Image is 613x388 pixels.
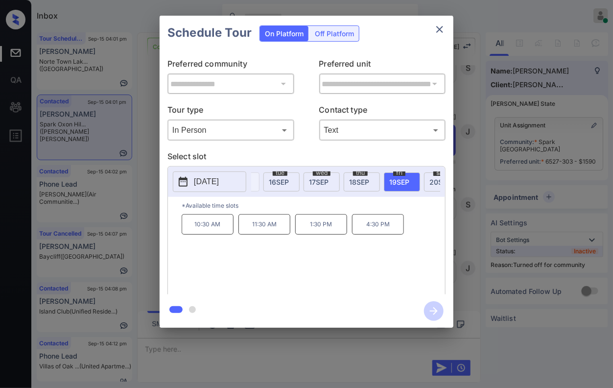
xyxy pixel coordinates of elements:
p: Select slot [167,150,446,166]
p: Preferred community [167,58,294,73]
span: 20 SEP [429,178,451,186]
div: date-select [344,172,380,192]
span: sat [433,170,448,176]
span: fri [393,170,405,176]
button: btn-next [418,298,449,324]
span: 19 SEP [389,178,409,186]
p: 11:30 AM [238,214,290,235]
button: close [430,20,449,39]
p: Preferred unit [319,58,446,73]
div: date-select [263,172,300,192]
p: 1:30 PM [295,214,347,235]
span: wed [313,170,330,176]
p: 4:30 PM [352,214,404,235]
span: thu [353,170,368,176]
span: 18 SEP [349,178,369,186]
div: Off Platform [310,26,359,41]
div: In Person [170,122,292,138]
span: tue [273,170,287,176]
p: [DATE] [194,176,219,188]
div: On Platform [260,26,308,41]
p: Contact type [319,104,446,120]
p: Tour type [167,104,294,120]
span: 16 SEP [269,178,289,186]
div: date-select [304,172,340,192]
div: Text [322,122,444,138]
p: *Available time slots [182,197,445,214]
div: date-select [384,172,420,192]
button: [DATE] [173,171,246,192]
h2: Schedule Tour [160,16,259,50]
span: 17 SEP [309,178,329,186]
p: 10:30 AM [182,214,234,235]
div: date-select [424,172,460,192]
